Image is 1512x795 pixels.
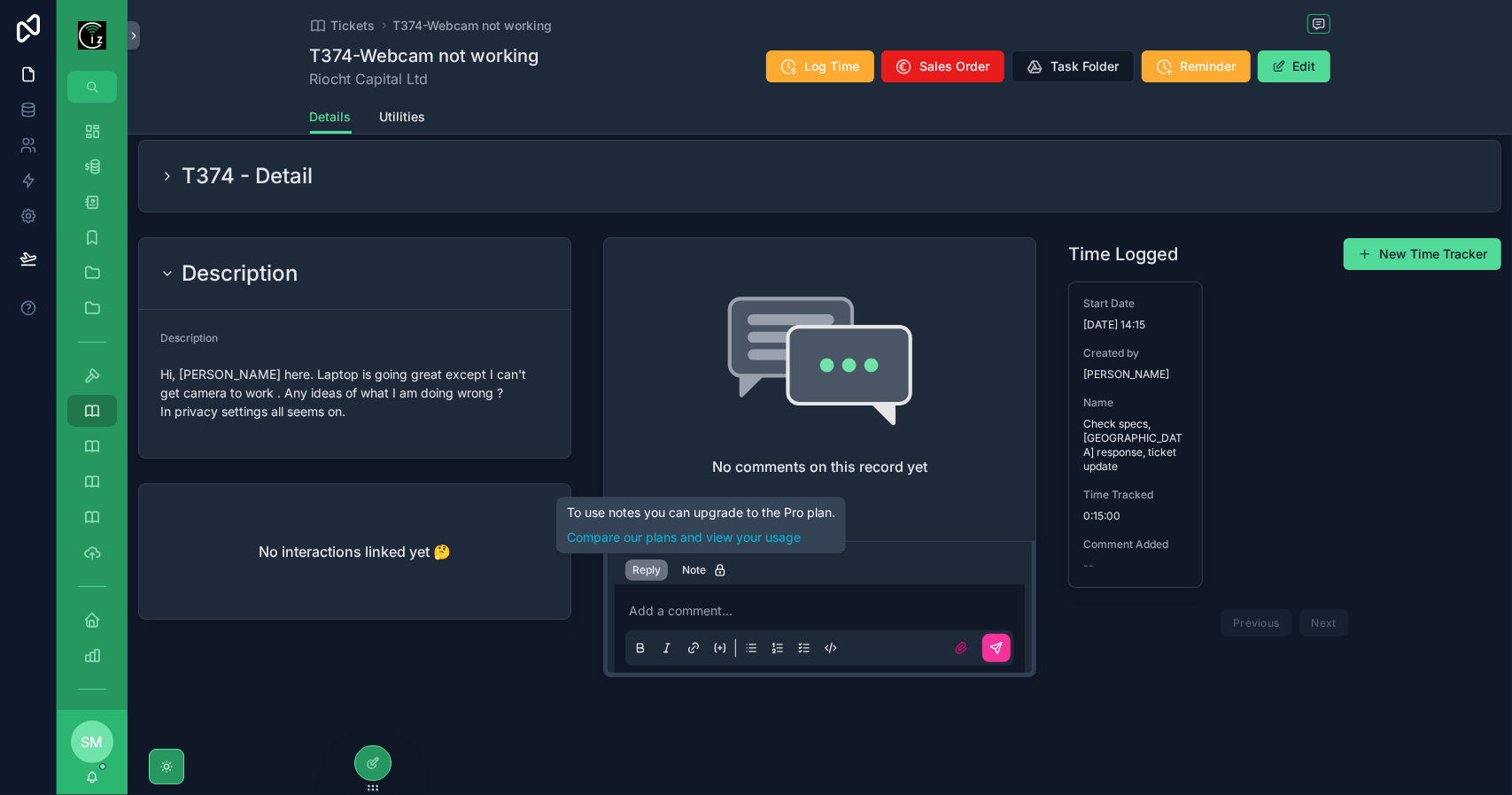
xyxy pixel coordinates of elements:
[682,563,727,577] div: Note
[160,331,218,344] span: Description
[1083,396,1188,410] span: Name
[1068,282,1203,588] a: Start Date[DATE] 14:15Created by[PERSON_NAME]NameCheck specs, [GEOGRAPHIC_DATA] response, ticket ...
[1012,50,1135,82] button: Task Folder
[380,101,426,136] a: Utilities
[259,541,451,562] h2: No interactions linked yet 🤔
[1083,318,1188,332] span: [DATE] 14:15
[310,108,352,126] span: Details
[310,68,539,89] span: Riocht Capital Ltd
[1051,58,1120,75] span: Task Folder
[393,17,553,35] a: T374-Webcam not working
[881,50,1004,82] button: Sales Order
[78,21,106,50] img: App logo
[1142,50,1251,82] button: Reminder
[1083,488,1188,502] span: Time Tracked
[1083,346,1188,360] span: Created by
[1181,58,1237,75] span: Reminder
[57,103,128,710] div: scrollable content
[567,504,835,546] div: To use notes you can upgrade to the Pro plan.
[1068,242,1178,266] h1: Time Logged
[380,108,426,126] span: Utilities
[310,101,352,135] a: Details
[182,162,313,190] h2: T374 - Detail
[160,365,549,421] p: Hi, [PERSON_NAME] here. Laptop is going great except I can't get camera to work . Any ideas of wh...
[310,43,539,68] h1: T374-Webcam not working
[1083,297,1188,311] span: Start Date
[1083,367,1169,382] span: [PERSON_NAME]
[675,560,734,581] button: Note
[712,456,927,477] h2: No comments on this record yet
[81,731,104,753] span: SM
[625,560,668,581] button: Reply
[1083,537,1188,552] span: Comment Added
[920,58,990,75] span: Sales Order
[1344,238,1501,270] button: New Time Tracker
[310,17,376,35] a: Tickets
[1083,509,1188,523] span: 0:15:00
[766,50,874,82] button: Log Time
[1083,417,1188,474] span: Check specs, [GEOGRAPHIC_DATA] response, ticket update
[1083,559,1094,573] span: --
[567,529,835,546] a: Compare our plans and view your usage
[331,17,376,35] span: Tickets
[805,58,860,75] span: Log Time
[1258,50,1330,82] button: Edit
[182,259,298,288] h2: Description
